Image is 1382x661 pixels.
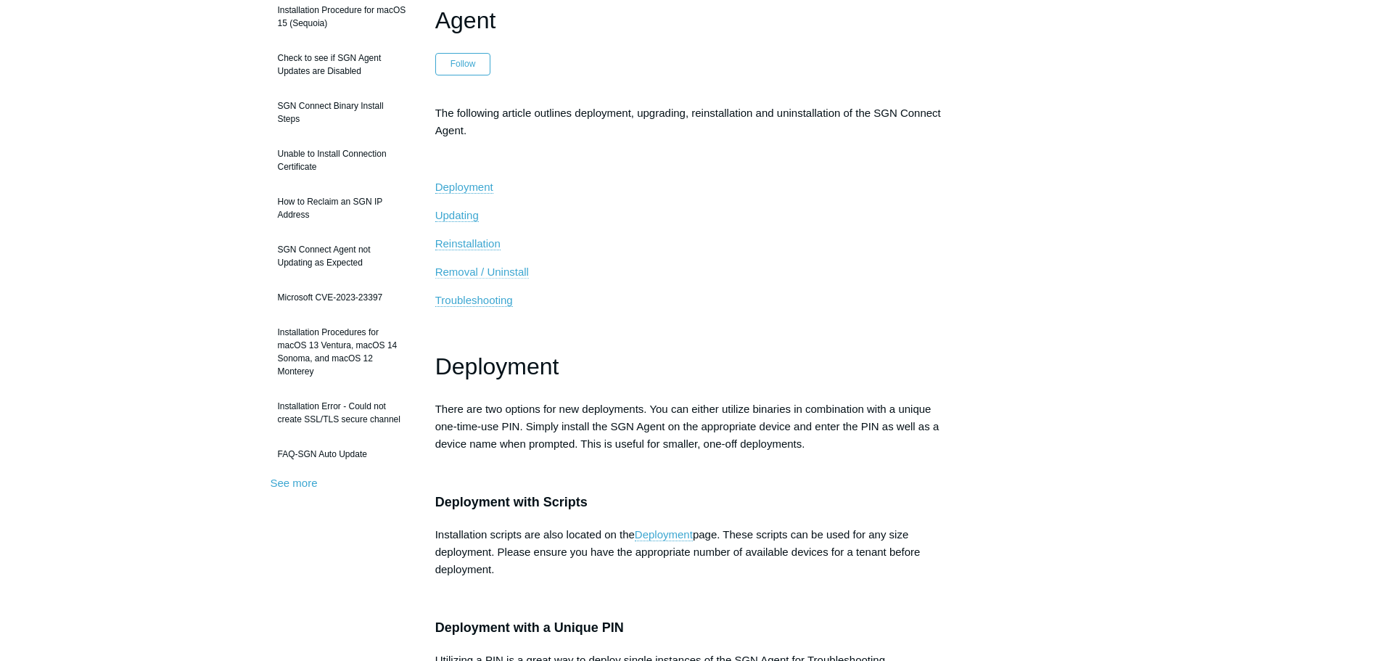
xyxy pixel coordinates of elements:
[271,236,414,276] a: SGN Connect Agent not Updating as Expected
[435,53,491,75] button: Follow Article
[435,528,921,575] span: page. These scripts can be used for any size deployment. Please ensure you have the appropriate n...
[271,284,414,311] a: Microsoft CVE-2023-23397
[435,266,529,278] span: Removal / Uninstall
[435,266,529,279] a: Removal / Uninstall
[435,181,493,193] span: Deployment
[435,495,588,509] span: Deployment with Scripts
[435,107,941,136] span: The following article outlines deployment, upgrading, reinstallation and uninstallation of the SG...
[435,181,493,194] a: Deployment
[435,620,624,635] span: Deployment with a Unique PIN
[271,477,318,489] a: See more
[271,44,414,85] a: Check to see if SGN Agent Updates are Disabled
[635,528,693,541] a: Deployment
[435,528,635,541] span: Installation scripts are also located on the
[271,188,414,229] a: How to Reclaim an SGN IP Address
[435,353,559,379] span: Deployment
[271,440,414,468] a: FAQ-SGN Auto Update
[271,140,414,181] a: Unable to Install Connection Certificate
[435,237,501,250] a: Reinstallation
[271,319,414,385] a: Installation Procedures for macOS 13 Ventura, macOS 14 Sonoma, and macOS 12 Monterey
[435,403,939,450] span: There are two options for new deployments. You can either utilize binaries in combination with a ...
[435,209,479,222] a: Updating
[435,209,479,221] span: Updating
[271,393,414,433] a: Installation Error - Could not create SSL/TLS secure channel
[435,294,513,307] a: Troubleshooting
[271,92,414,133] a: SGN Connect Binary Install Steps
[435,294,513,306] span: Troubleshooting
